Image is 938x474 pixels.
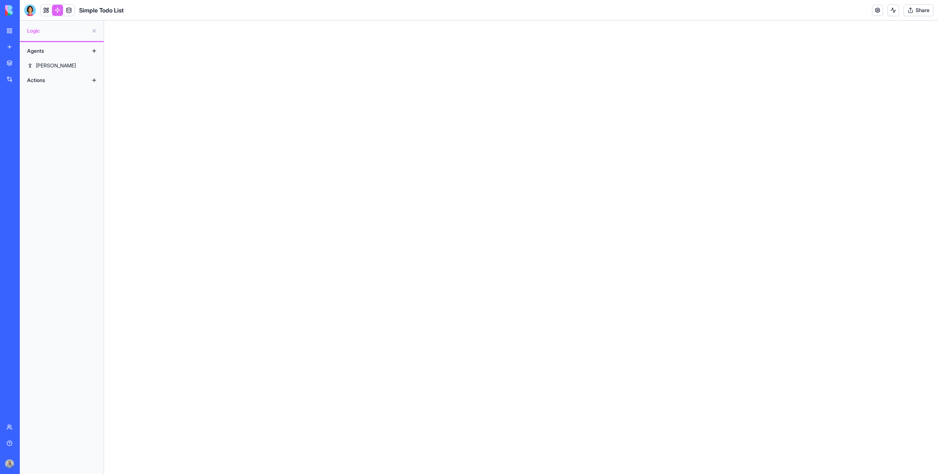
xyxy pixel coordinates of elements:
[20,60,104,71] a: [PERSON_NAME]
[23,45,82,57] div: Agents
[23,74,82,86] div: Actions
[36,62,76,69] div: [PERSON_NAME]
[5,459,14,468] img: image_123650291_bsq8ao.jpg
[27,27,88,34] span: Logic
[5,5,51,15] img: logo
[904,4,934,16] button: Share
[79,6,124,15] h1: Simple Todo List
